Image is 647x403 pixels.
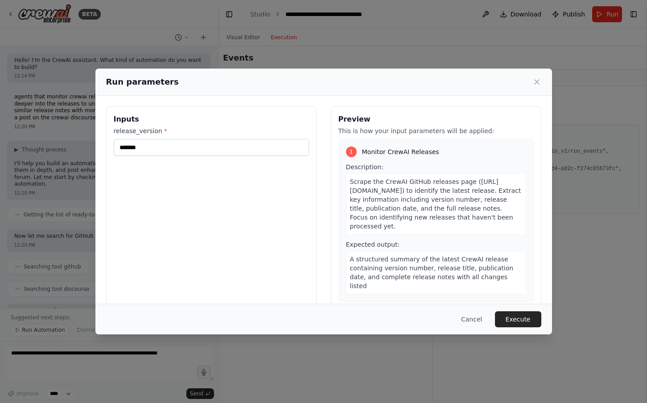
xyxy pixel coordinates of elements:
span: Monitor CrewAI Releases [362,147,439,156]
span: Description: [346,163,383,171]
label: release_version [114,126,309,135]
h3: Preview [338,114,534,125]
span: Scrape the CrewAI GitHub releases page ([URL][DOMAIN_NAME]) to identify the latest release. Extra... [350,178,521,230]
div: 1 [346,147,357,157]
span: A structured summary of the latest CrewAI release containing version number, release title, publi... [350,256,514,289]
button: Cancel [454,311,489,327]
span: Expected output: [346,241,400,248]
h2: Run parameters [106,76,179,88]
button: Execute [495,311,541,327]
p: This is how your input parameters will be applied: [338,126,534,135]
h3: Inputs [114,114,309,125]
